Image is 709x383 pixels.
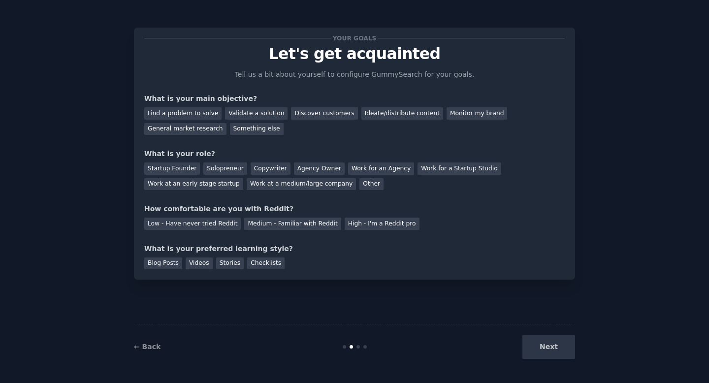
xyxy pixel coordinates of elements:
div: Low - Have never tried Reddit [144,218,241,230]
div: High - I'm a Reddit pro [345,218,419,230]
div: Work at an early stage startup [144,178,243,191]
div: Something else [230,123,284,135]
a: ← Back [134,343,161,351]
div: Medium - Familiar with Reddit [244,218,341,230]
p: Let's get acquainted [144,45,565,63]
div: Discover customers [291,107,357,120]
p: Tell us a bit about yourself to configure GummySearch for your goals. [230,69,479,80]
div: Videos [186,257,213,270]
div: Find a problem to solve [144,107,222,120]
div: Stories [216,257,244,270]
div: Ideate/distribute content [361,107,443,120]
div: General market research [144,123,226,135]
div: Work for a Startup Studio [418,162,501,175]
div: Blog Posts [144,257,182,270]
div: What is your role? [144,149,565,159]
div: How comfortable are you with Reddit? [144,204,565,214]
div: Startup Founder [144,162,200,175]
div: Copywriter [251,162,290,175]
span: Your goals [331,33,378,43]
div: Validate a solution [225,107,288,120]
div: What is your main objective? [144,94,565,104]
div: Monitor my brand [447,107,507,120]
div: Checklists [247,257,285,270]
div: Solopreneur [203,162,247,175]
div: Other [359,178,384,191]
div: Work for an Agency [348,162,414,175]
div: Agency Owner [294,162,345,175]
div: Work at a medium/large company [247,178,356,191]
div: What is your preferred learning style? [144,244,565,254]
